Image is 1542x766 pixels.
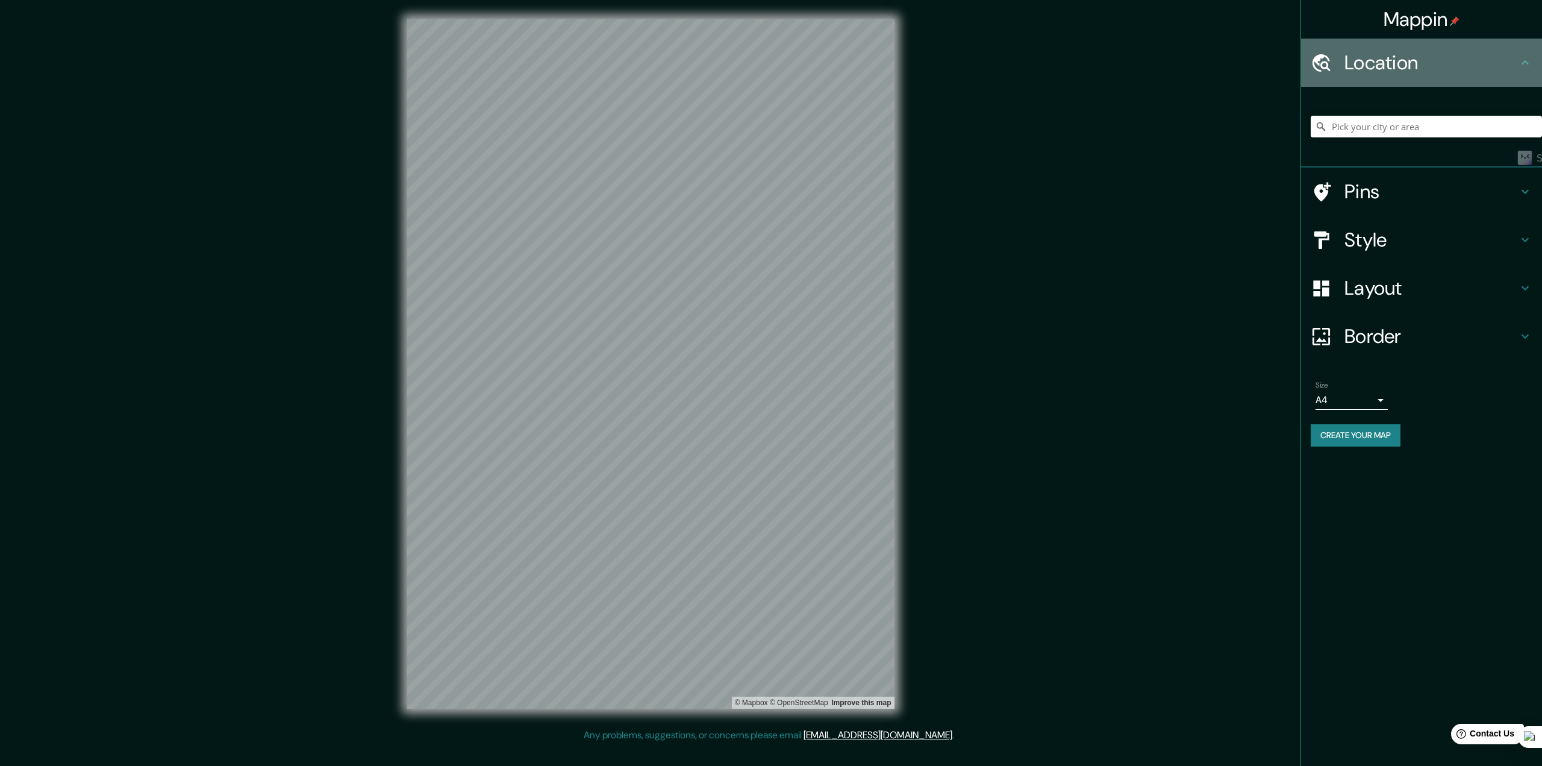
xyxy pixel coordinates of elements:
h4: Border [1344,324,1518,348]
iframe: Help widget launcher [1435,719,1529,753]
h4: Pins [1344,180,1518,204]
h4: Style [1344,228,1518,252]
a: Map feedback [831,699,891,707]
div: Border [1301,312,1542,360]
div: Style [1301,216,1542,264]
img: pin-icon.png [1450,16,1459,26]
canvas: Map [407,19,894,709]
div: . [956,728,958,742]
p: Any problems, suggestions, or concerns please email . [584,728,954,742]
button: Create your map [1311,424,1400,447]
h4: Layout [1344,276,1518,300]
div: Location [1301,39,1542,87]
div: Layout [1301,264,1542,312]
div: A4 [1316,391,1388,410]
input: Pick your city or area [1311,116,1542,137]
h4: Location [1344,51,1518,75]
a: Mapbox [735,699,768,707]
div: . [954,728,956,742]
a: [EMAIL_ADDRESS][DOMAIN_NAME] [804,729,952,741]
a: OpenStreetMap [770,699,828,707]
label: Size [1316,380,1328,391]
h4: Mappin [1384,7,1460,31]
div: Pins [1301,168,1542,216]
